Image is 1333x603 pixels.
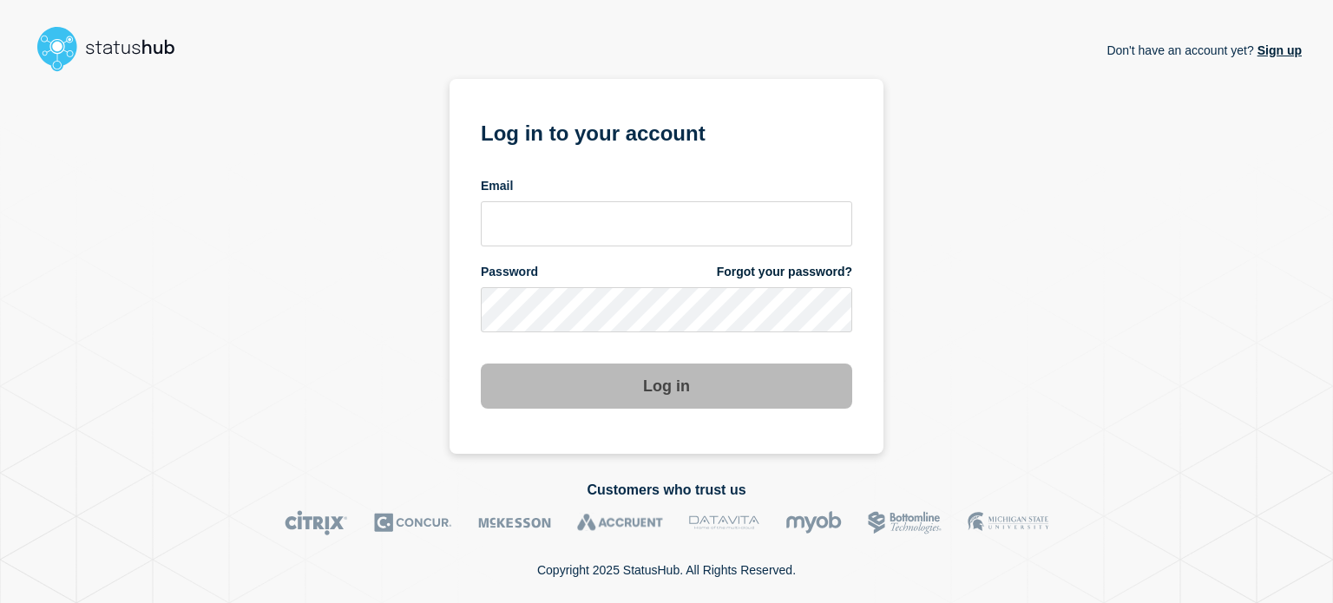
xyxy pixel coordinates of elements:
img: Bottomline logo [868,510,942,535]
img: MSU logo [968,510,1048,535]
img: StatusHub logo [31,21,196,76]
img: Concur logo [374,510,452,535]
input: password input [481,287,852,332]
input: email input [481,201,852,246]
span: Password [481,264,538,280]
span: Email [481,178,513,194]
img: myob logo [785,510,842,535]
button: Log in [481,364,852,409]
img: Citrix logo [285,510,348,535]
a: Forgot your password? [717,264,852,280]
a: Sign up [1254,43,1302,57]
h2: Customers who trust us [31,482,1302,498]
h1: Log in to your account [481,115,852,147]
img: McKesson logo [478,510,551,535]
p: Copyright 2025 StatusHub. All Rights Reserved. [537,563,796,577]
img: Accruent logo [577,510,663,535]
img: DataVita logo [689,510,759,535]
p: Don't have an account yet? [1106,29,1302,71]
